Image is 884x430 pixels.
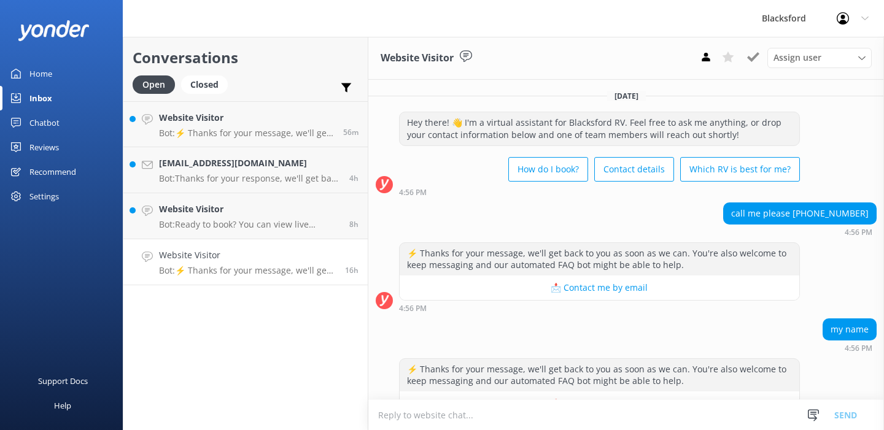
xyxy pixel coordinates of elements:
[29,184,59,209] div: Settings
[508,157,588,182] button: How do I book?
[400,391,799,416] button: 📩 Contact me by email
[399,188,800,196] div: 04:56pm 12-Aug-2025 (UTC -06:00) America/Chihuahua
[159,111,334,125] h4: Website Visitor
[159,173,340,184] p: Bot: Thanks for your response, we'll get back to you as soon as we can during opening hours.
[381,50,454,66] h3: Website Visitor
[181,75,228,94] div: Closed
[29,135,59,159] div: Reviews
[29,110,60,135] div: Chatbot
[399,304,800,312] div: 04:56pm 12-Aug-2025 (UTC -06:00) America/Chihuahua
[18,20,89,40] img: yonder-white-logo.png
[123,239,368,285] a: Website VisitorBot:⚡ Thanks for your message, we'll get back to you as soon as we can. You're als...
[607,91,646,101] span: [DATE]
[133,77,181,91] a: Open
[400,359,799,391] div: ⚡ Thanks for your message, we'll get back to you as soon as we can. You're also welcome to keep m...
[349,173,359,183] span: 04:59am 13-Aug-2025 (UTC -06:00) America/Chihuahua
[724,203,876,224] div: call me please [PHONE_NUMBER]
[54,393,71,418] div: Help
[594,157,674,182] button: Contact details
[823,344,877,352] div: 04:56pm 12-Aug-2025 (UTC -06:00) America/Chihuahua
[723,228,877,236] div: 04:56pm 12-Aug-2025 (UTC -06:00) America/Chihuahua
[343,127,359,137] span: 08:40am 13-Aug-2025 (UTC -06:00) America/Chihuahua
[38,369,88,393] div: Support Docs
[133,46,359,69] h2: Conversations
[767,48,872,67] div: Assign User
[123,101,368,147] a: Website VisitorBot:⚡ Thanks for your message, we'll get back to you as soon as we can. You're als...
[181,77,234,91] a: Closed
[845,345,872,352] strong: 4:56 PM
[680,157,800,182] button: Which RV is best for me?
[773,51,821,64] span: Assign user
[845,229,872,236] strong: 4:56 PM
[400,275,799,300] button: 📩 Contact me by email
[123,193,368,239] a: Website VisitorBot:Ready to book? You can view live availability and book your RV online by visit...
[400,243,799,275] div: ⚡ Thanks for your message, we'll get back to you as soon as we can. You're also welcome to keep m...
[159,156,340,170] h4: [EMAIL_ADDRESS][DOMAIN_NAME]
[345,265,359,275] span: 04:56pm 12-Aug-2025 (UTC -06:00) America/Chihuahua
[159,128,334,139] p: Bot: ⚡ Thanks for your message, we'll get back to you as soon as we can. You're also welcome to k...
[123,147,368,193] a: [EMAIL_ADDRESS][DOMAIN_NAME]Bot:Thanks for your response, we'll get back to you as soon as we can...
[399,305,427,312] strong: 4:56 PM
[159,265,336,276] p: Bot: ⚡ Thanks for your message, we'll get back to you as soon as we can. You're also welcome to k...
[349,219,359,229] span: 01:30am 13-Aug-2025 (UTC -06:00) America/Chihuahua
[29,86,52,110] div: Inbox
[399,189,427,196] strong: 4:56 PM
[159,248,336,262] h4: Website Visitor
[159,202,340,216] h4: Website Visitor
[400,112,799,145] div: Hey there! 👋 I'm a virtual assistant for Blacksford RV. Feel free to ask me anything, or drop you...
[823,319,876,340] div: my name
[133,75,175,94] div: Open
[159,219,340,230] p: Bot: Ready to book? You can view live availability and book your RV online by visiting [URL][DOMA...
[29,159,76,184] div: Recommend
[29,61,52,86] div: Home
